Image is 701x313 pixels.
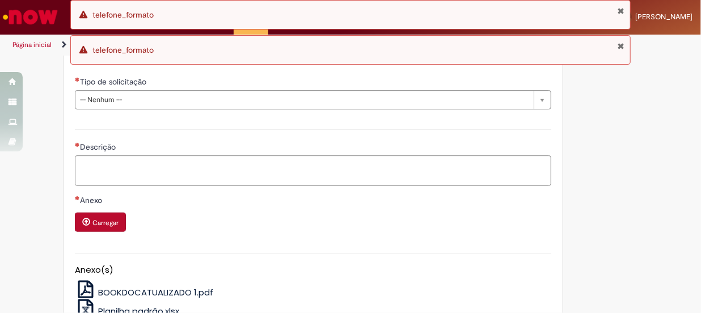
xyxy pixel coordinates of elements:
span: Necessários [75,77,80,82]
span: telefone_formato [92,10,154,20]
span: Descrição [80,142,118,152]
ul: Trilhas de página [9,35,459,56]
a: BOOKDOCATUALIZADO 1.pdf [75,286,214,298]
h5: Anexo(s) [75,265,551,275]
span: Necessários [75,142,80,147]
textarea: Descrição [75,155,551,186]
span: telefone_formato [92,45,154,55]
a: Página inicial [12,40,52,49]
span: -- Nenhum -- [80,91,528,109]
button: Fechar Notificação [617,6,624,15]
span: Tipo de solicitação [80,77,149,87]
button: Fechar Notificação [617,41,624,50]
img: ServiceNow [1,6,60,28]
span: [PERSON_NAME] [635,12,692,22]
span: BOOKDOCATUALIZADO 1.pdf [98,286,213,298]
small: Carregar [92,218,119,227]
span: Necessários [75,196,80,200]
button: Carregar anexo de Anexo Required [75,213,126,232]
span: Anexo [80,195,104,205]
